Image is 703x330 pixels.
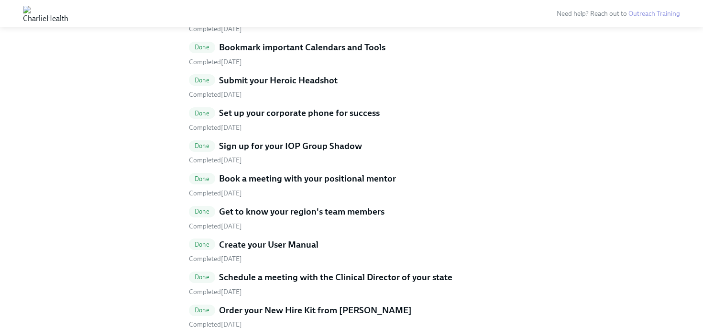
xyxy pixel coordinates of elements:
[219,271,452,284] h5: Schedule a meeting with the Clinical Director of your state
[189,58,242,66] span: Monday, October 6th 2025, 10:54 am
[189,172,514,198] a: DoneBook a meeting with your positional mentor Completed[DATE]
[189,239,514,264] a: DoneCreate your User Manual Completed[DATE]
[219,172,396,185] h5: Book a meeting with your positional mentor
[189,156,242,164] span: Tuesday, October 7th 2025, 6:38 pm
[189,205,514,231] a: DoneGet to know your region's team members Completed[DATE]
[219,205,384,218] h5: Get to know your region's team members
[23,6,68,21] img: CharlieHealth
[189,175,215,182] span: Done
[557,10,680,18] span: Need help? Reach out to
[219,107,380,119] h5: Set up your corporate phone for success
[189,77,215,84] span: Done
[189,74,514,100] a: DoneSubmit your Heroic Headshot Completed[DATE]
[628,10,680,18] a: Outreach Training
[219,304,412,317] h5: Order your New Hire Kit from [PERSON_NAME]
[189,241,215,248] span: Done
[189,288,242,296] span: Wednesday, October 8th 2025, 10:05 am
[219,239,319,251] h5: Create your User Manual
[189,255,242,263] span: Wednesday, October 8th 2025, 9:05 pm
[189,222,242,230] span: Tuesday, October 7th 2025, 11:39 am
[189,25,242,33] span: Monday, October 6th 2025, 10:52 am
[189,273,215,281] span: Done
[189,110,215,117] span: Done
[189,44,215,51] span: Done
[189,91,242,99] span: Wednesday, October 8th 2025, 2:45 pm
[189,189,242,197] span: Tuesday, October 7th 2025, 11:38 am
[189,142,215,149] span: Done
[219,41,385,54] h5: Bookmark important Calendars and Tools
[189,208,215,215] span: Done
[189,304,514,330] a: DoneOrder your New Hire Kit from [PERSON_NAME] Completed[DATE]
[189,307,215,314] span: Done
[189,140,514,165] a: DoneSign up for your IOP Group Shadow Completed[DATE]
[189,124,242,132] span: Monday, October 6th 2025, 11:13 am
[189,107,514,132] a: DoneSet up your corporate phone for success Completed[DATE]
[189,320,242,329] span: Wednesday, October 8th 2025, 10:05 am
[219,140,362,152] h5: Sign up for your IOP Group Shadow
[189,271,514,296] a: DoneSchedule a meeting with the Clinical Director of your state Completed[DATE]
[219,74,338,87] h5: Submit your Heroic Headshot
[189,41,514,67] a: DoneBookmark important Calendars and Tools Completed[DATE]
